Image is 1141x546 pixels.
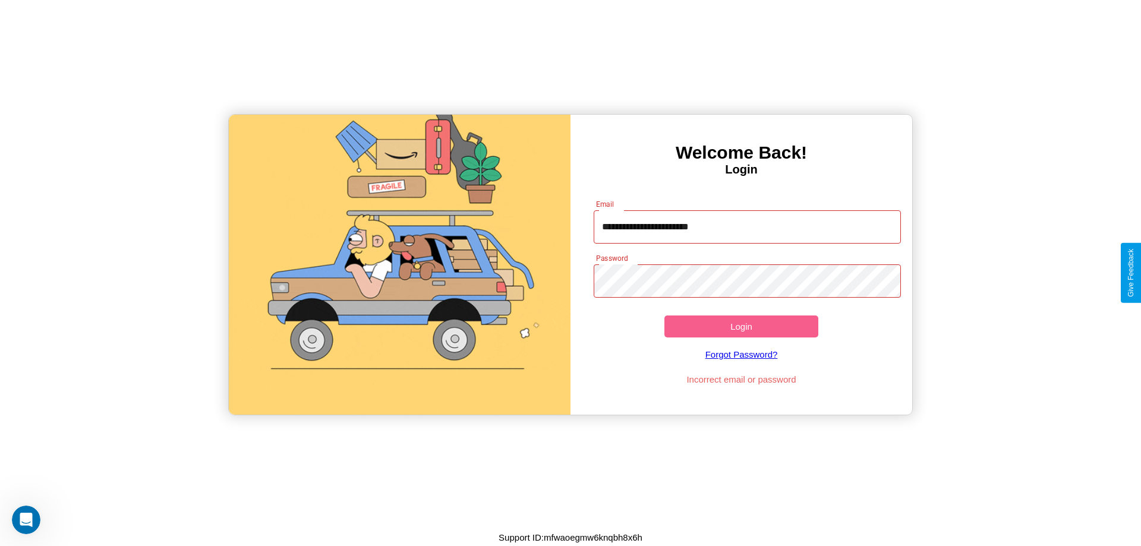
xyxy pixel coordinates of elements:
p: Support ID: mfwaoegmw6knqbh8x6h [499,529,642,545]
label: Email [596,199,614,209]
h3: Welcome Back! [570,143,912,163]
p: Incorrect email or password [588,371,896,387]
a: Forgot Password? [588,337,896,371]
label: Password [596,253,628,263]
button: Login [664,315,818,337]
iframe: Intercom live chat [12,506,40,534]
h4: Login [570,163,912,176]
div: Give Feedback [1127,249,1135,297]
img: gif [229,115,570,415]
